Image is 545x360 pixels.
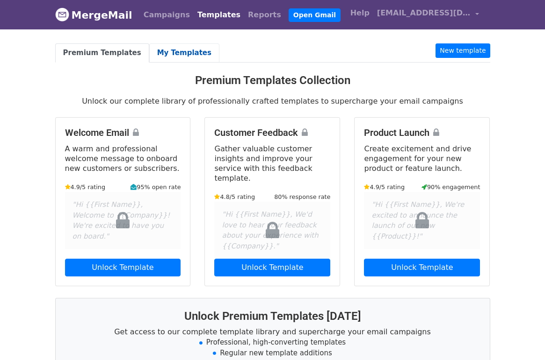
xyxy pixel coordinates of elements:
a: Premium Templates [55,43,149,63]
small: 80% response rate [274,192,330,201]
h3: Unlock Premium Templates [DATE] [67,310,479,323]
a: Open Gmail [289,8,341,22]
a: Unlock Template [65,259,181,276]
h4: Customer Feedback [214,127,330,138]
small: 4.9/5 rating [65,183,106,191]
h4: Product Launch [364,127,480,138]
p: Create excitement and drive engagement for your new product or feature launch. [364,144,480,173]
p: A warm and professional welcome message to onboard new customers or subscribers. [65,144,181,173]
a: My Templates [149,43,219,63]
a: Unlock Template [214,259,330,276]
a: Templates [194,6,244,24]
img: MergeMail logo [55,7,69,21]
small: 95% open rate [131,183,181,191]
a: Unlock Template [364,259,480,276]
div: "Hi {{First Name}}, We'd love to hear your feedback about your experience with {{Company}}." [214,202,330,259]
div: "Hi {{First Name}}, Welcome to {{Company}}! We're excited to have you on board." [65,192,181,249]
h3: Premium Templates Collection [55,74,490,87]
li: Regular new template additions [67,348,479,359]
li: Professional, high-converting templates [67,337,479,348]
a: Help [347,4,373,22]
p: Gather valuable customer insights and improve your service with this feedback template. [214,144,330,183]
small: 90% engagement [421,183,480,191]
span: [EMAIL_ADDRESS][DOMAIN_NAME] [377,7,471,19]
a: MergeMail [55,5,132,25]
h4: Welcome Email [65,127,181,138]
div: "Hi {{First Name}}, We're excited to announce the launch of our new {{Product}}!" [364,192,480,249]
a: Campaigns [140,6,194,24]
a: [EMAIL_ADDRESS][DOMAIN_NAME] [373,4,483,26]
iframe: Chat Widget [498,315,545,360]
small: 4.9/5 rating [364,183,405,191]
a: New template [436,43,490,58]
small: 4.8/5 rating [214,192,255,201]
p: Unlock our complete library of professionally crafted templates to supercharge your email campaigns [55,96,490,106]
p: Get access to our complete template library and supercharge your email campaigns [67,327,479,337]
a: Reports [244,6,285,24]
